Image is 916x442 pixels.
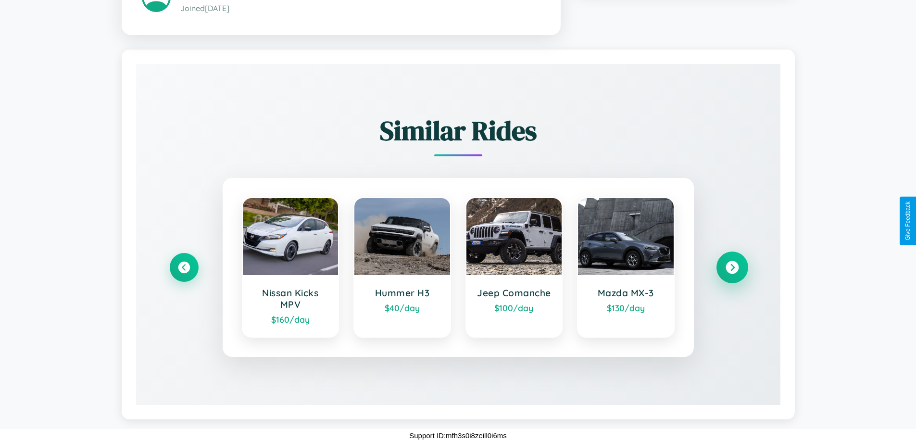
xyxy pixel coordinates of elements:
a: Mazda MX-3$130/day [577,197,675,338]
div: $ 40 /day [364,303,440,313]
div: $ 130 /day [588,303,664,313]
h3: Nissan Kicks MPV [252,287,329,310]
p: Joined [DATE] [180,1,540,15]
p: Support ID: mfh3s0i8zeill0i6ms [409,429,507,442]
div: $ 160 /day [252,314,329,325]
a: Hummer H3$40/day [353,197,451,338]
a: Nissan Kicks MPV$160/day [242,197,339,338]
h3: Hummer H3 [364,287,440,299]
h2: Similar Rides [170,112,747,149]
a: Jeep Comanche$100/day [465,197,563,338]
h3: Mazda MX-3 [588,287,664,299]
h3: Jeep Comanche [476,287,552,299]
div: Give Feedback [904,202,911,240]
div: $ 100 /day [476,303,552,313]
